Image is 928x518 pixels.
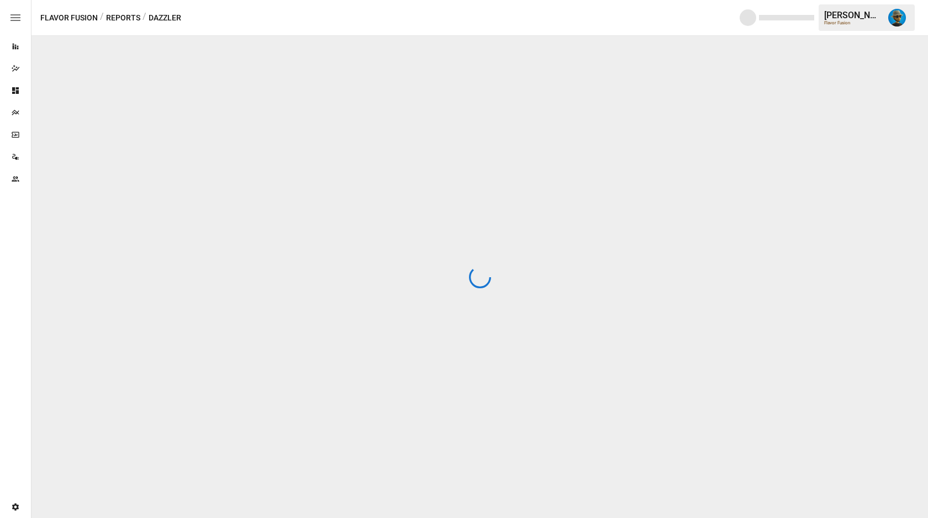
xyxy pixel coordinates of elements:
img: Lance Quejada [888,9,906,27]
div: / [143,11,146,25]
button: Lance Quejada [882,2,913,33]
div: [PERSON_NAME] [824,10,882,20]
div: / [100,11,104,25]
button: Reports [106,11,140,25]
button: Flavor Fusion [40,11,98,25]
div: Flavor Fusion [824,20,882,25]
